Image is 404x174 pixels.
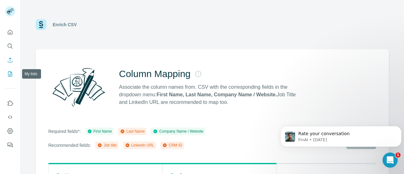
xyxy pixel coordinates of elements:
iframe: Intercom live chat [383,153,398,168]
button: Feedback [5,139,15,151]
img: Surfe Logo [36,19,46,30]
div: Last Name [120,129,145,134]
div: CRM ID [162,142,182,148]
button: Use Surfe on LinkedIn [5,98,15,109]
iframe: Intercom notifications message [278,113,404,157]
div: Job title [97,142,116,148]
button: My lists [5,68,15,80]
span: 1 [395,153,401,158]
div: LinkedIn URL [125,142,154,148]
div: First Name [87,129,112,134]
button: Enrich CSV [5,54,15,66]
img: Surfe Illustration - Column Mapping [48,64,109,110]
button: Use Surfe API [5,111,15,123]
button: Dashboard [5,125,15,137]
div: Enrich CSV [53,21,77,28]
h2: Column Mapping [119,68,191,80]
button: Quick start [5,27,15,38]
p: Recommended fields: [48,142,91,148]
p: Associate the column names from. CSV with the corresponding fields in the dropdown menu: Job Titl... [119,83,301,106]
button: Search [5,40,15,52]
strong: First Name, Last Name, Company Name / Website. [157,92,277,97]
div: Company Name / Website [153,129,203,134]
p: Required fields*: [48,128,81,135]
